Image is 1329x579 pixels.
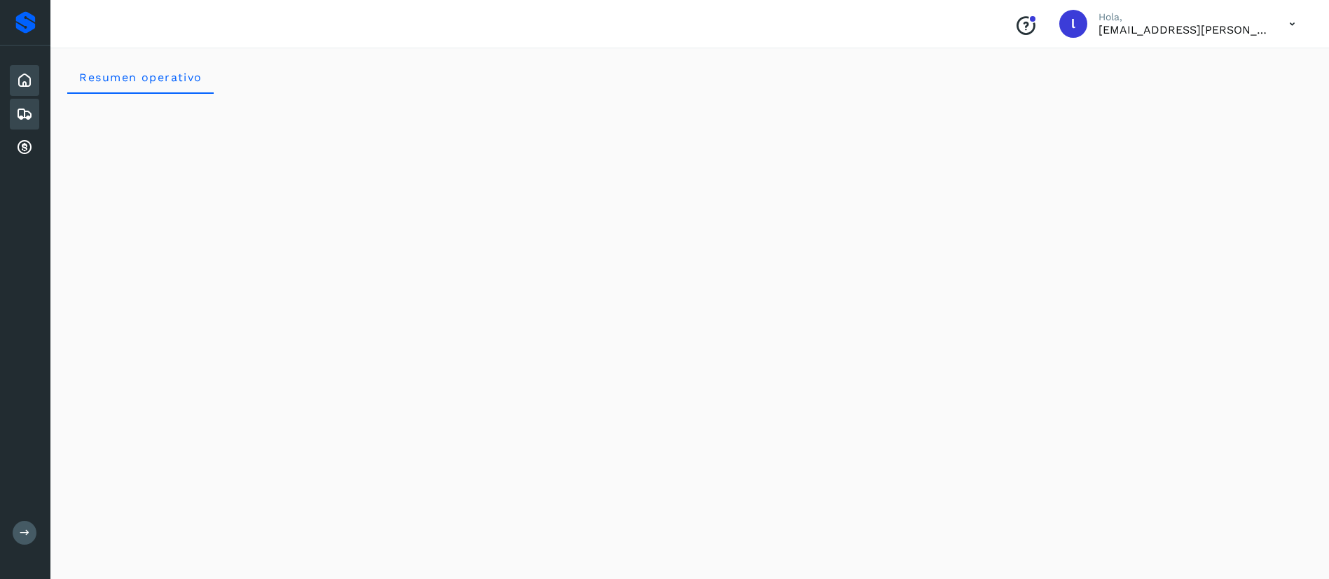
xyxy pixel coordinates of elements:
div: Inicio [10,65,39,96]
div: Embarques [10,99,39,130]
p: Hola, [1099,11,1267,23]
span: Resumen operativo [78,71,202,84]
p: lauraamalia.castillo@xpertal.com [1099,23,1267,36]
div: Cuentas por cobrar [10,132,39,163]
